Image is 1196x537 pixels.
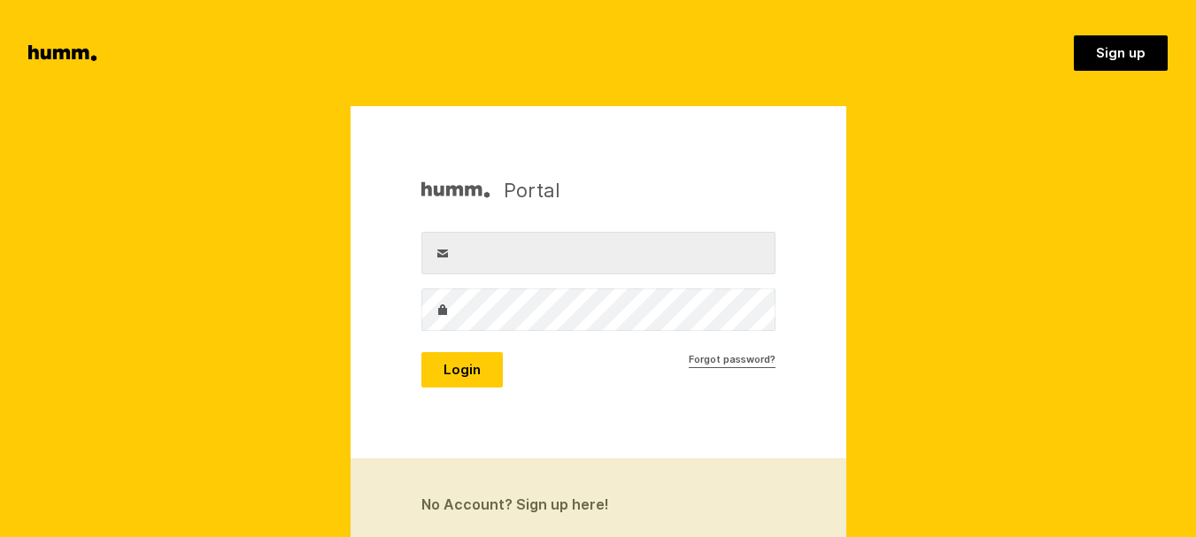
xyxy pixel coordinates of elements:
a: Sign up [1074,35,1168,71]
h1: Portal [421,177,560,203]
img: Humm [421,177,490,203]
a: Forgot password? [689,352,775,368]
button: Login [421,352,503,387]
